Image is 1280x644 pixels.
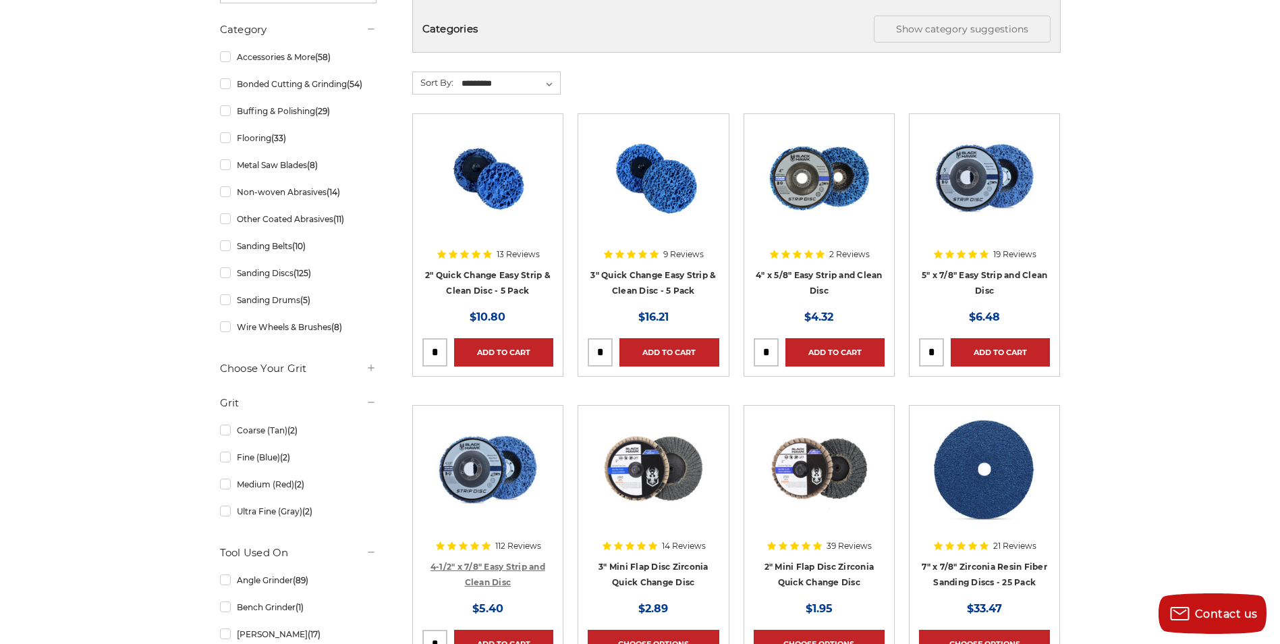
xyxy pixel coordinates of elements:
[919,124,1050,254] a: blue clean and strip disc
[599,124,708,232] img: 3 inch blue strip it quick change discs by BHA
[433,124,542,232] img: 2 inch strip and clean blue quick change discs
[220,45,377,69] a: Accessories & More
[804,311,833,323] span: $4.32
[422,415,553,546] a: 4-1/2" x 7/8" Easy Strip and Clean Disc
[293,575,308,585] span: (89)
[951,338,1050,367] a: Add to Cart
[590,270,716,296] a: 3" Quick Change Easy Strip & Clean Disc - 5 Pack
[425,270,551,296] a: 2" Quick Change Easy Strip & Clean Disc - 5 Pack
[422,124,553,254] a: 2 inch strip and clean blue quick change discs
[333,214,344,224] span: (11)
[967,602,1002,615] span: $33.47
[460,74,560,94] select: Sort By:
[599,415,707,523] img: BHA 3" Quick Change 60 Grit Flap Disc for Fine Grinding and Finishing
[300,295,310,305] span: (5)
[296,602,304,612] span: (1)
[829,250,870,259] span: 2 Reviews
[220,446,377,469] a: Fine (Blue)
[220,207,377,231] a: Other Coated Abrasives
[806,602,833,615] span: $1.95
[993,542,1036,550] span: 21 Reviews
[422,16,1051,43] h5: Categories
[764,562,874,587] a: 2" Mini Flap Disc Zirconia Quick Change Disc
[663,250,704,259] span: 9 Reviews
[220,545,377,561] h5: Tool Used On
[315,52,331,62] span: (58)
[220,315,377,339] a: Wire Wheels & Brushes
[754,415,885,546] a: Black Hawk Abrasives 2-inch Zirconia Flap Disc with 60 Grit Zirconia for Smooth Finishing
[454,338,553,367] a: Add to Cart
[1195,608,1258,620] span: Contact us
[754,124,885,254] a: 4" x 5/8" easy strip and clean discs
[280,452,290,462] span: (2)
[756,270,883,296] a: 4" x 5/8" Easy Strip and Clean Disc
[294,268,311,278] span: (125)
[220,595,377,619] a: Bench Grinder
[785,338,885,367] a: Add to Cart
[327,187,340,197] span: (14)
[302,506,312,516] span: (2)
[638,311,669,323] span: $16.21
[470,311,505,323] span: $10.80
[220,72,377,96] a: Bonded Cutting & Grinding
[220,99,377,123] a: Buffing & Polishing
[220,261,377,285] a: Sanding Discs
[765,124,873,232] img: 4" x 5/8" easy strip and clean discs
[294,479,304,489] span: (2)
[930,124,1038,232] img: blue clean and strip disc
[930,415,1038,523] img: 7 inch zirconia resin fiber disc
[922,562,1047,587] a: 7" x 7/8" Zirconia Resin Fiber Sanding Discs - 25 Pack
[287,425,298,435] span: (2)
[220,126,377,150] a: Flooring
[307,160,318,170] span: (8)
[993,250,1036,259] span: 19 Reviews
[292,241,306,251] span: (10)
[638,602,668,615] span: $2.89
[919,415,1050,546] a: 7 inch zirconia resin fiber disc
[495,542,541,550] span: 112 Reviews
[220,395,377,411] h5: Grit
[331,322,342,332] span: (8)
[220,500,377,523] a: Ultra Fine (Gray)
[220,360,377,377] h5: Choose Your Grit
[1159,593,1267,634] button: Contact us
[271,133,286,143] span: (33)
[619,338,719,367] a: Add to Cart
[315,106,330,116] span: (29)
[413,72,453,92] label: Sort By:
[308,629,321,639] span: (17)
[430,415,546,523] img: 4-1/2" x 7/8" Easy Strip and Clean Disc
[220,153,377,177] a: Metal Saw Blades
[430,562,545,587] a: 4-1/2" x 7/8" Easy Strip and Clean Disc
[827,542,872,550] span: 39 Reviews
[969,311,1000,323] span: $6.48
[497,250,540,259] span: 13 Reviews
[765,415,873,523] img: Black Hawk Abrasives 2-inch Zirconia Flap Disc with 60 Grit Zirconia for Smooth Finishing
[220,419,377,442] a: Coarse (Tan)
[220,180,377,204] a: Non-woven Abrasives
[220,568,377,592] a: Angle Grinder
[588,415,719,546] a: BHA 3" Quick Change 60 Grit Flap Disc for Fine Grinding and Finishing
[347,79,362,89] span: (54)
[220,234,377,258] a: Sanding Belts
[220,288,377,312] a: Sanding Drums
[874,16,1051,43] button: Show category suggestions
[220,22,377,38] h5: Category
[922,270,1048,296] a: 5" x 7/8" Easy Strip and Clean Disc
[599,562,708,587] a: 3" Mini Flap Disc Zirconia Quick Change Disc
[588,124,719,254] a: 3 inch blue strip it quick change discs by BHA
[220,473,377,496] a: Medium (Red)
[472,602,503,615] span: $5.40
[662,542,706,550] span: 14 Reviews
